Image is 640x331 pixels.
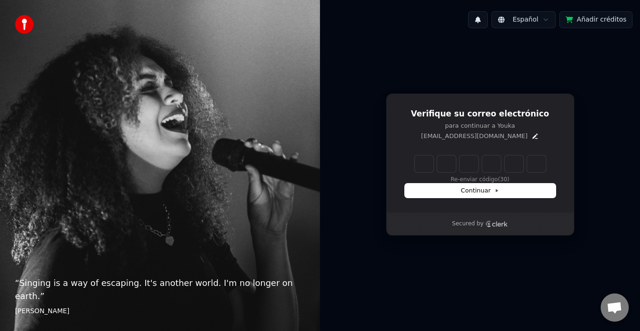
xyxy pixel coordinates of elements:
a: Clerk logo [485,221,508,227]
div: Chat abierto [601,293,629,322]
h1: Verifique su correo electrónico [405,108,556,120]
button: Edit [531,132,539,140]
p: [EMAIL_ADDRESS][DOMAIN_NAME] [421,132,528,140]
p: Secured by [452,220,484,228]
footer: [PERSON_NAME] [15,307,305,316]
img: youka [15,15,34,34]
input: Enter verification code [415,155,546,172]
span: Continuar [461,186,499,195]
p: para continuar a Youka [405,122,556,130]
p: “ Singing is a way of escaping. It's another world. I'm no longer on earth. ” [15,277,305,303]
button: Continuar [405,184,556,198]
button: Añadir créditos [559,11,633,28]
